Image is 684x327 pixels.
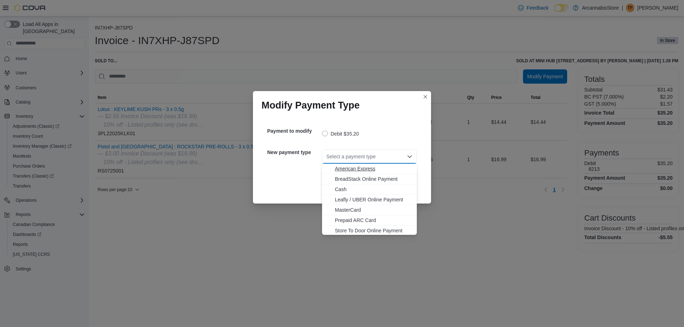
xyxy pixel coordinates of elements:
[322,164,417,246] div: Choose from the following options
[322,205,417,215] button: MasterCard
[267,145,321,159] h5: New payment type
[335,227,413,234] span: Store To Door Online Payment
[407,154,413,159] button: Close list of options
[421,93,430,101] button: Closes this modal window
[335,186,413,193] span: Cash
[326,152,327,161] input: Accessible screen reader label
[261,100,360,111] h1: Modify Payment Type
[335,206,413,213] span: MasterCard
[322,215,417,226] button: Prepaid ARC Card
[322,164,417,174] button: American Express
[335,165,413,172] span: American Express
[267,124,321,138] h5: Payment to modify
[335,175,413,183] span: BreadStack Online Payment
[322,130,359,138] label: Debit $35.20
[322,184,417,195] button: Cash
[322,226,417,236] button: Store To Door Online Payment
[322,174,417,184] button: BreadStack Online Payment
[322,195,417,205] button: Leafly / UBER Online Payment
[335,217,413,224] span: Prepaid ARC Card
[335,196,413,203] span: Leafly / UBER Online Payment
